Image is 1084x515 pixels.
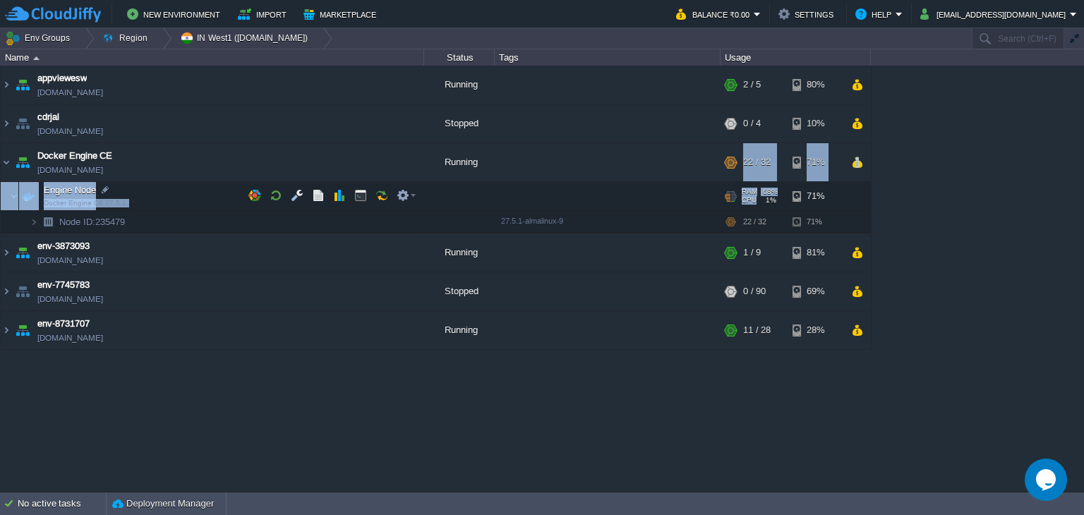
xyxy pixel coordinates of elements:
div: 22 / 32 [743,143,771,181]
div: 71% [793,182,838,210]
img: AMDAwAAAACH5BAEAAAAALAAAAAABAAEAAAICRAEAOw== [13,311,32,349]
button: Help [855,6,896,23]
span: 68% [763,188,778,196]
img: AMDAwAAAACH5BAEAAAAALAAAAAABAAEAAAICRAEAOw== [13,104,32,143]
img: AMDAwAAAACH5BAEAAAAALAAAAAABAAEAAAICRAEAOw== [38,211,58,233]
img: AMDAwAAAACH5BAEAAAAALAAAAAABAAEAAAICRAEAOw== [19,182,39,210]
button: Settings [778,6,838,23]
a: cdrjal [37,110,59,124]
button: Balance ₹0.00 [676,6,754,23]
img: AMDAwAAAACH5BAEAAAAALAAAAAABAAEAAAICRAEAOw== [13,272,32,310]
img: AMDAwAAAACH5BAEAAAAALAAAAAABAAEAAAICRAEAOw== [10,182,18,210]
img: AMDAwAAAACH5BAEAAAAALAAAAAABAAEAAAICRAEAOw== [30,211,38,233]
a: [DOMAIN_NAME] [37,331,103,345]
span: Node ID: [59,217,95,227]
div: 10% [793,104,838,143]
img: AMDAwAAAACH5BAEAAAAALAAAAAABAAEAAAICRAEAOw== [1,272,12,310]
div: Running [424,234,495,272]
div: 69% [793,272,838,310]
div: Running [424,143,495,181]
img: AMDAwAAAACH5BAEAAAAALAAAAAABAAEAAAICRAEAOw== [1,104,12,143]
a: [DOMAIN_NAME] [37,163,103,177]
span: 27.5.1-almalinux-9 [501,217,563,225]
div: Running [424,66,495,104]
div: 80% [793,66,838,104]
button: Import [238,6,291,23]
img: AMDAwAAAACH5BAEAAAAALAAAAAABAAEAAAICRAEAOw== [13,66,32,104]
img: AMDAwAAAACH5BAEAAAAALAAAAAABAAEAAAICRAEAOw== [13,234,32,272]
a: env-3873093 [37,239,90,253]
div: Stopped [424,104,495,143]
button: Marketplace [303,6,380,23]
a: env-7745783 [37,278,90,292]
a: Node ID:235479 [58,216,127,228]
img: AMDAwAAAACH5BAEAAAAALAAAAAABAAEAAAICRAEAOw== [33,56,40,60]
span: Engine Node [42,184,98,196]
a: env-8731707 [37,317,90,331]
a: Docker Engine CE [37,149,112,163]
a: appviewesw [37,71,87,85]
span: Docker Engine CE 27.5.1 [44,199,126,207]
div: No active tasks [18,492,106,515]
img: AMDAwAAAACH5BAEAAAAALAAAAAABAAEAAAICRAEAOw== [1,234,12,272]
div: 0 / 4 [743,104,761,143]
button: Deployment Manager [112,497,214,511]
button: Region [102,28,152,48]
div: Running [424,311,495,349]
img: AMDAwAAAACH5BAEAAAAALAAAAAABAAEAAAICRAEAOw== [1,66,12,104]
div: Status [425,49,494,66]
img: AMDAwAAAACH5BAEAAAAALAAAAAABAAEAAAICRAEAOw== [13,143,32,181]
div: 1 / 9 [743,234,761,272]
a: [DOMAIN_NAME] [37,253,103,267]
div: 22 / 32 [743,211,766,233]
iframe: chat widget [1025,459,1070,501]
span: 1% [762,196,776,205]
div: 71% [793,211,838,233]
div: 28% [793,311,838,349]
img: AMDAwAAAACH5BAEAAAAALAAAAAABAAEAAAICRAEAOw== [1,311,12,349]
span: 235479 [58,216,127,228]
span: CPU [742,196,757,205]
div: 0 / 90 [743,272,766,310]
div: 11 / 28 [743,311,771,349]
a: [DOMAIN_NAME] [37,292,103,306]
button: [EMAIL_ADDRESS][DOMAIN_NAME] [920,6,1070,23]
img: AMDAwAAAACH5BAEAAAAALAAAAAABAAEAAAICRAEAOw== [1,143,12,181]
img: CloudJiffy [5,6,101,23]
div: 2 / 5 [743,66,761,104]
span: RAM [742,188,757,196]
div: 81% [793,234,838,272]
button: Env Groups [5,28,75,48]
a: [DOMAIN_NAME] [37,124,103,138]
button: IN West1 ([DOMAIN_NAME]) [180,28,313,48]
button: New Environment [127,6,224,23]
div: Tags [495,49,720,66]
div: Stopped [424,272,495,310]
a: Engine NodeDocker Engine CE 27.5.1 [42,185,98,195]
a: [DOMAIN_NAME] [37,85,103,99]
div: 71% [793,143,838,181]
div: Name [1,49,423,66]
div: Usage [721,49,870,66]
